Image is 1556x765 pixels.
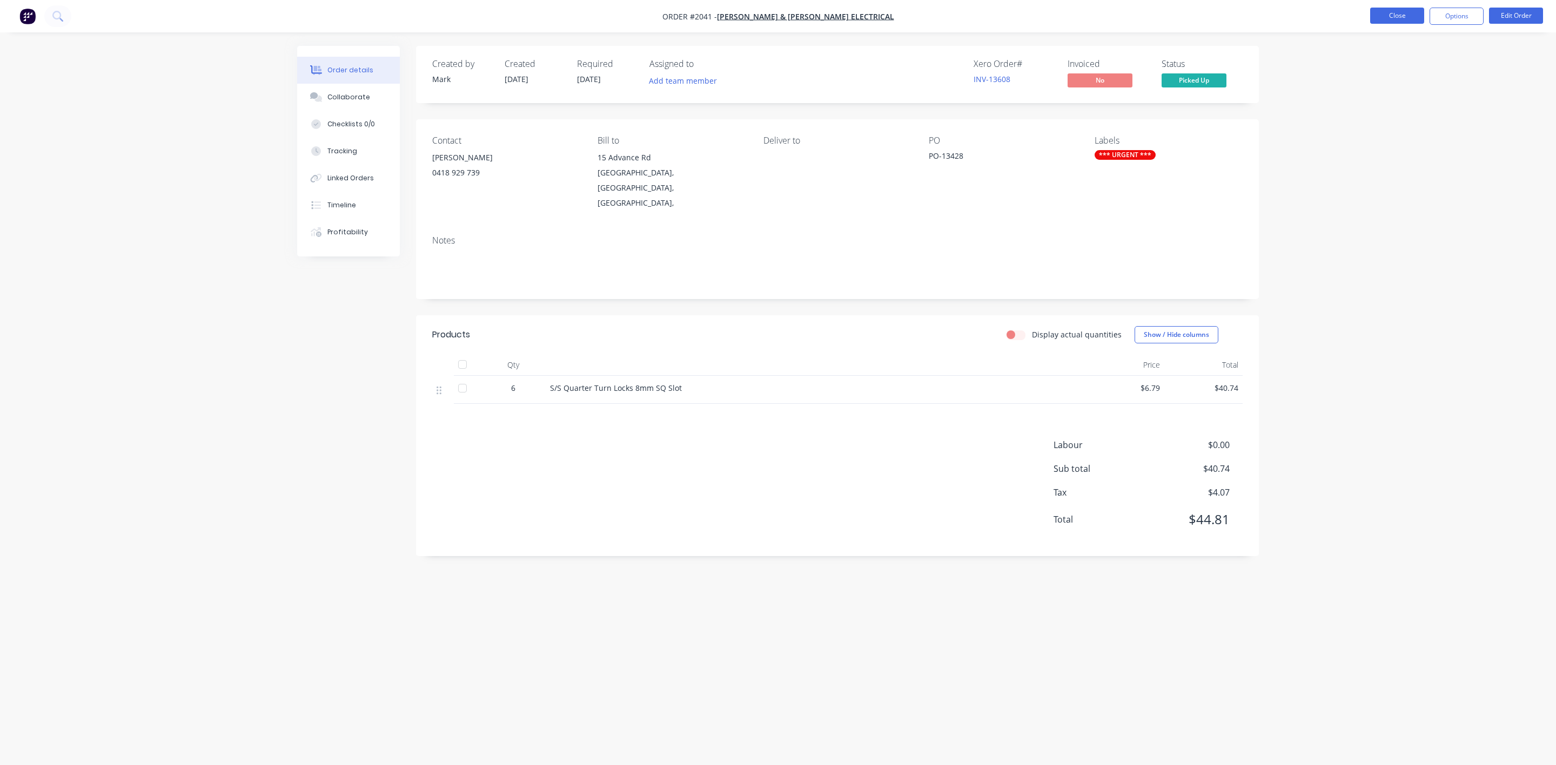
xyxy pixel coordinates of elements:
div: 15 Advance Rd [598,150,746,165]
a: INV-13608 [974,74,1010,84]
div: Xero Order # [974,59,1055,69]
button: Tracking [297,138,400,165]
div: Tracking [327,146,357,156]
div: 0418 929 739 [432,165,580,180]
button: Order details [297,57,400,84]
span: Sub total [1054,462,1150,475]
div: Profitability [327,227,368,237]
span: Order #2041 - [662,11,717,22]
div: Products [432,328,470,341]
a: [PERSON_NAME] & [PERSON_NAME] Electrical [717,11,894,22]
div: Notes [432,235,1243,246]
div: Checklists 0/0 [327,119,375,129]
button: Picked Up [1162,73,1226,90]
div: Labels [1095,136,1243,146]
button: Collaborate [297,84,400,111]
div: 15 Advance Rd[GEOGRAPHIC_DATA], [GEOGRAPHIC_DATA], [GEOGRAPHIC_DATA], [598,150,746,211]
button: Add team member [643,73,723,88]
div: Required [577,59,636,69]
span: Picked Up [1162,73,1226,87]
span: $40.74 [1169,382,1238,394]
div: Bill to [598,136,746,146]
span: S/S Quarter Turn Locks 8mm SQ Slot [550,383,682,393]
span: Labour [1054,438,1150,451]
div: Order details [327,65,373,75]
span: $44.81 [1150,510,1230,529]
div: [PERSON_NAME] [432,150,580,165]
div: Created by [432,59,492,69]
div: Collaborate [327,92,370,102]
div: Total [1164,354,1243,376]
button: Linked Orders [297,165,400,192]
div: Assigned to [649,59,757,69]
img: Factory [19,8,36,24]
div: Timeline [327,200,356,210]
div: Created [505,59,564,69]
div: Mark [432,73,492,85]
button: Add team member [649,73,723,88]
span: $0.00 [1150,438,1230,451]
span: 6 [511,382,515,394]
span: $4.07 [1150,486,1230,499]
div: Contact [432,136,580,146]
label: Display actual quantities [1032,329,1122,340]
div: Linked Orders [327,173,374,183]
button: Edit Order [1489,8,1543,24]
div: PO [929,136,1077,146]
span: $40.74 [1150,462,1230,475]
div: [PERSON_NAME]0418 929 739 [432,150,580,185]
div: Invoiced [1068,59,1149,69]
div: [GEOGRAPHIC_DATA], [GEOGRAPHIC_DATA], [GEOGRAPHIC_DATA], [598,165,746,211]
span: [DATE] [577,74,601,84]
button: Show / Hide columns [1135,326,1218,343]
span: $6.79 [1090,382,1160,394]
button: Checklists 0/0 [297,111,400,138]
button: Profitability [297,219,400,246]
div: Status [1162,59,1243,69]
div: Deliver to [763,136,911,146]
div: PO-13428 [929,150,1064,165]
button: Timeline [297,192,400,219]
button: Options [1430,8,1484,25]
div: Price [1086,354,1164,376]
span: Total [1054,513,1150,526]
div: Qty [481,354,546,376]
button: Close [1370,8,1424,24]
span: [DATE] [505,74,528,84]
span: Tax [1054,486,1150,499]
span: No [1068,73,1132,87]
